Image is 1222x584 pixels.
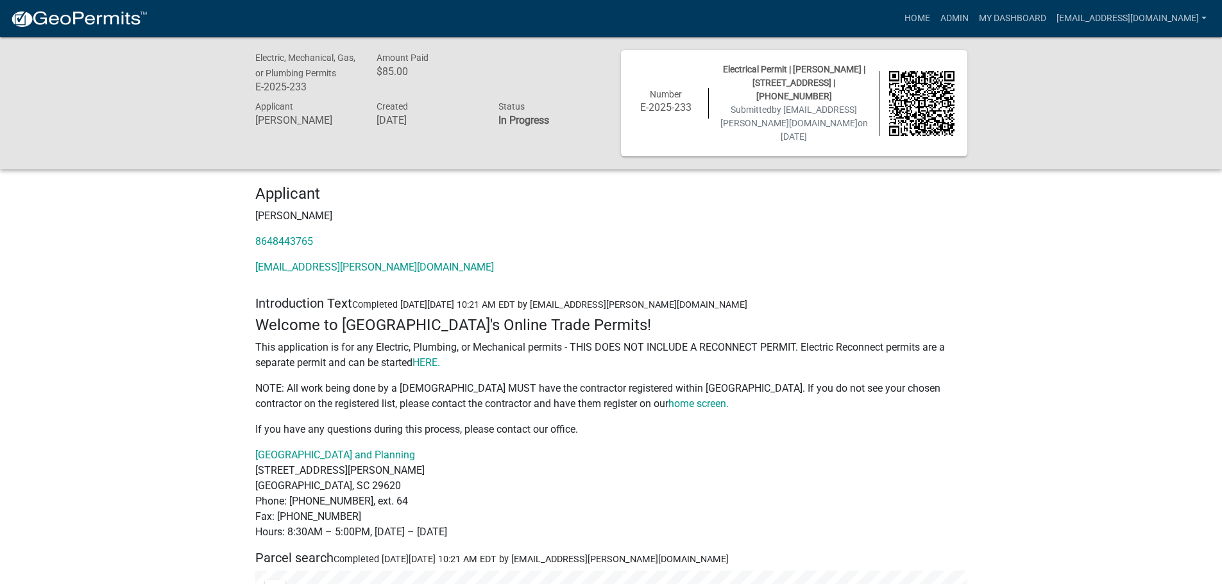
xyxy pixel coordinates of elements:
a: [EMAIL_ADDRESS][PERSON_NAME][DOMAIN_NAME] [255,261,494,273]
a: 8648443765 [255,235,313,247]
a: My Dashboard [974,6,1051,31]
span: Submitted on [DATE] [720,104,868,142]
h5: Parcel search [255,550,967,565]
span: Status [498,101,525,112]
h6: $85.00 [377,65,479,78]
span: Created [377,101,408,112]
span: Number [650,89,682,99]
p: If you have any questions during this process, please contact our office. [255,422,967,437]
span: Electrical Permit | [PERSON_NAME] | [STREET_ADDRESS] | [PHONE_NUMBER] [723,64,865,101]
a: [GEOGRAPHIC_DATA] and Planning [255,449,415,461]
h5: Introduction Text [255,296,967,311]
a: [EMAIL_ADDRESS][DOMAIN_NAME] [1051,6,1212,31]
h6: [DATE] [377,114,479,126]
a: Home [899,6,935,31]
h4: Applicant [255,185,967,203]
h6: [PERSON_NAME] [255,114,358,126]
span: Completed [DATE][DATE] 10:21 AM EDT by [EMAIL_ADDRESS][PERSON_NAME][DOMAIN_NAME] [352,299,747,310]
span: Applicant [255,101,293,112]
h6: E-2025-233 [634,101,699,113]
img: QR code [889,71,955,137]
span: Amount Paid [377,53,429,63]
span: Electric, Mechanical, Gas, or Plumbing Permits [255,53,355,78]
p: This application is for any Electric, Plumbing, or Mechanical permits - THIS DOES NOT INCLUDE A R... [255,340,967,371]
a: HERE. [412,356,440,369]
span: Completed [DATE][DATE] 10:21 AM EDT by [EMAIL_ADDRESS][PERSON_NAME][DOMAIN_NAME] [334,554,729,565]
h6: E-2025-233 [255,81,358,93]
p: [STREET_ADDRESS][PERSON_NAME] [GEOGRAPHIC_DATA], SC 29620 Phone: [PHONE_NUMBER], ext. 64 Fax: [PH... [255,447,967,540]
p: [PERSON_NAME] [255,208,967,224]
a: home screen. [668,397,729,410]
strong: In Progress [498,114,549,126]
h4: Welcome to [GEOGRAPHIC_DATA]'s Online Trade Permits! [255,316,967,335]
span: by [EMAIL_ADDRESS][PERSON_NAME][DOMAIN_NAME] [720,104,858,128]
p: NOTE: All work being done by a [DEMOGRAPHIC_DATA] MUST have the contractor registered within [GEO... [255,381,967,412]
a: Admin [935,6,974,31]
